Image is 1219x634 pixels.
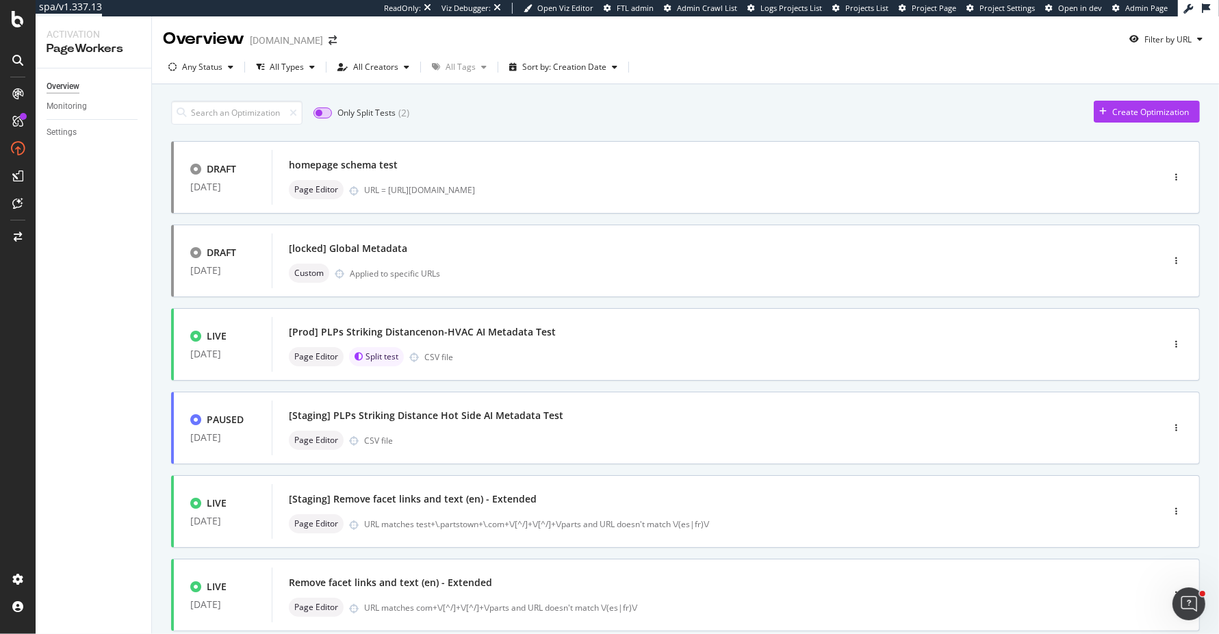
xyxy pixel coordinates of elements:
span: Page Editor [294,186,338,194]
a: Open in dev [1045,3,1102,14]
div: All Creators [353,63,398,71]
a: Overview [47,79,142,94]
a: Monitoring [47,99,142,114]
div: neutral label [289,347,344,366]
div: [DATE] [190,432,255,443]
div: CSV file [424,351,453,363]
button: Create Optimization [1094,101,1200,123]
div: Create Optimization [1112,106,1189,118]
button: Filter by URL [1124,28,1208,50]
div: Only Split Tests [337,107,396,118]
div: [DATE] [190,181,255,192]
input: Search an Optimization [171,101,303,125]
span: Open in dev [1058,3,1102,13]
div: [DATE] [190,348,255,359]
div: URL = [URL][DOMAIN_NAME] [364,184,1104,196]
a: Project Page [899,3,956,14]
a: FTL admin [604,3,654,14]
div: URL matches com+\/[^/]+\/[^/]+\/parts and URL doesn't match \/(es|fr)\/ [364,602,1104,613]
a: Project Settings [966,3,1035,14]
span: Page Editor [294,603,338,611]
div: Sort by: Creation Date [522,63,606,71]
div: Monitoring [47,99,87,114]
span: FTL admin [617,3,654,13]
div: homepage schema test [289,158,398,172]
div: CSV file [364,435,393,446]
div: Activation [47,27,140,41]
button: Any Status [163,56,239,78]
div: All Types [270,63,304,71]
div: [DOMAIN_NAME] [250,34,323,47]
div: brand label [349,347,404,366]
div: [DATE] [190,265,255,276]
span: Page Editor [294,353,338,361]
div: neutral label [289,514,344,533]
div: arrow-right-arrow-left [329,36,337,45]
a: Projects List [832,3,888,14]
div: [locked] Global Metadata [289,242,407,255]
div: LIVE [207,580,227,594]
a: Open Viz Editor [524,3,593,14]
div: [DATE] [190,516,255,527]
span: Project Page [912,3,956,13]
div: Filter by URL [1144,34,1192,45]
button: Sort by: Creation Date [504,56,623,78]
div: neutral label [289,431,344,450]
span: Custom [294,269,324,277]
div: Overview [163,27,244,51]
div: Viz Debugger: [441,3,491,14]
div: neutral label [289,598,344,617]
span: Page Editor [294,520,338,528]
a: Logs Projects List [747,3,822,14]
div: Any Status [182,63,222,71]
div: Overview [47,79,79,94]
span: Logs Projects List [760,3,822,13]
span: Admin Page [1125,3,1168,13]
span: Page Editor [294,436,338,444]
div: Applied to specific URLs [350,268,440,279]
div: URL matches test+\.partstown+\.com+\/[^/]+\/[^/]+\/parts and URL doesn't match \/(es|fr)\/ [364,518,1104,530]
button: All Types [251,56,320,78]
div: Remove facet links and text (en) - Extended [289,576,492,589]
a: Admin Page [1112,3,1168,14]
span: Admin Crawl List [677,3,737,13]
span: Projects List [845,3,888,13]
div: PAUSED [207,413,244,427]
div: [Prod] PLPs Striking Distancenon-HVAC AI Metadata Test [289,325,556,339]
button: All Tags [426,56,492,78]
iframe: Intercom live chat [1172,587,1205,620]
a: Admin Crawl List [664,3,737,14]
button: All Creators [332,56,415,78]
div: ( 2 ) [398,106,409,120]
div: DRAFT [207,162,236,176]
div: PageWorkers [47,41,140,57]
a: Settings [47,125,142,140]
div: DRAFT [207,246,236,259]
div: LIVE [207,329,227,343]
span: Project Settings [979,3,1035,13]
div: ReadOnly: [384,3,421,14]
div: All Tags [446,63,476,71]
div: LIVE [207,496,227,510]
div: neutral label [289,264,329,283]
span: Open Viz Editor [537,3,593,13]
div: Settings [47,125,77,140]
div: [Staging] PLPs Striking Distance Hot Side AI Metadata Test [289,409,563,422]
div: [Staging] Remove facet links and text (en) - Extended [289,492,537,506]
div: [DATE] [190,599,255,610]
div: neutral label [289,180,344,199]
span: Split test [365,353,398,361]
